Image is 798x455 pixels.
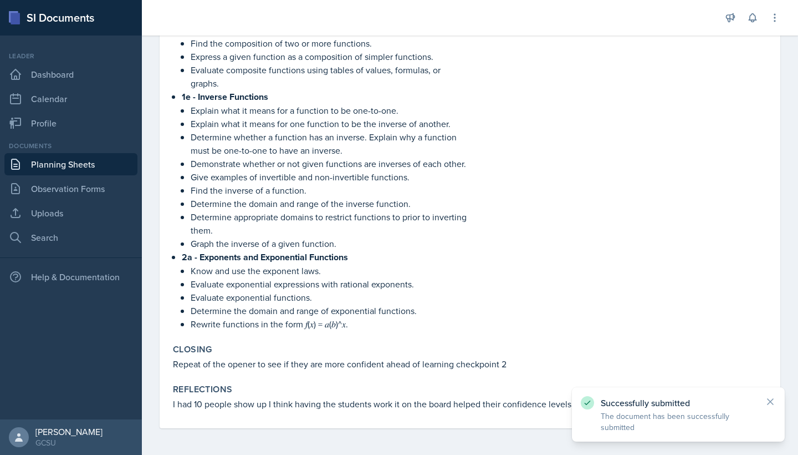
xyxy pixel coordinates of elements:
[35,437,103,448] div: GCSU
[191,63,468,90] p: Evaluate composite functions using tables of values, formulas, or graphs.
[191,264,468,277] p: Know and use the exponent laws.
[191,237,468,250] p: Graph the inverse of a given function.
[191,304,468,317] p: Determine the domain and range of exponential functions.
[191,184,468,197] p: Find the inverse of a function.
[173,344,212,355] label: Closing
[191,197,468,210] p: Determine the domain and range of the inverse function.
[191,117,468,130] p: Explain what it means for one function to be the inverse of another.
[182,90,268,103] strong: 1e - Inverse Functions
[191,50,468,63] p: Express a given function as a composition of simpler functions.
[4,178,137,200] a: Observation Forms
[4,141,137,151] div: Documents
[4,88,137,110] a: Calendar
[173,357,767,371] p: Repeat of the opener to see if they are more confident ahead of learning checkpoint 2
[4,112,137,134] a: Profile
[4,226,137,249] a: Search
[173,384,232,395] label: Reflections
[182,251,348,264] strong: 2a - Exponents and Exponential Functions
[191,130,468,157] p: Determine whether a function has an inverse. Explain why a function must be one-to-one to have an...
[4,51,137,61] div: Leader
[191,210,468,237] p: Determine appropriate domains to restrict functions to prior to inverting them.
[601,397,756,408] p: Successfully submitted
[191,157,468,170] p: Demonstrate whether or not given functions are inverses of each other.
[191,291,468,304] p: Evaluate exponential functions.
[173,397,767,411] p: I had 10 people show up I think having the students work it on the board helped their confidence ...
[191,170,468,184] p: Give examples of invertible and non-invertible functions.
[191,37,468,50] p: Find the composition of two or more functions.
[191,104,468,117] p: Explain what it means for a function to be one-to-one.
[191,317,468,331] p: Rewrite functions in the form 𝑓(𝑥) = 𝑎(𝑏)^𝑥.
[601,411,756,433] p: The document has been successfully submitted
[4,153,137,175] a: Planning Sheets
[4,63,137,85] a: Dashboard
[191,277,468,291] p: Evaluate exponential expressions with rational exponents.
[4,266,137,288] div: Help & Documentation
[35,426,103,437] div: [PERSON_NAME]
[4,202,137,224] a: Uploads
